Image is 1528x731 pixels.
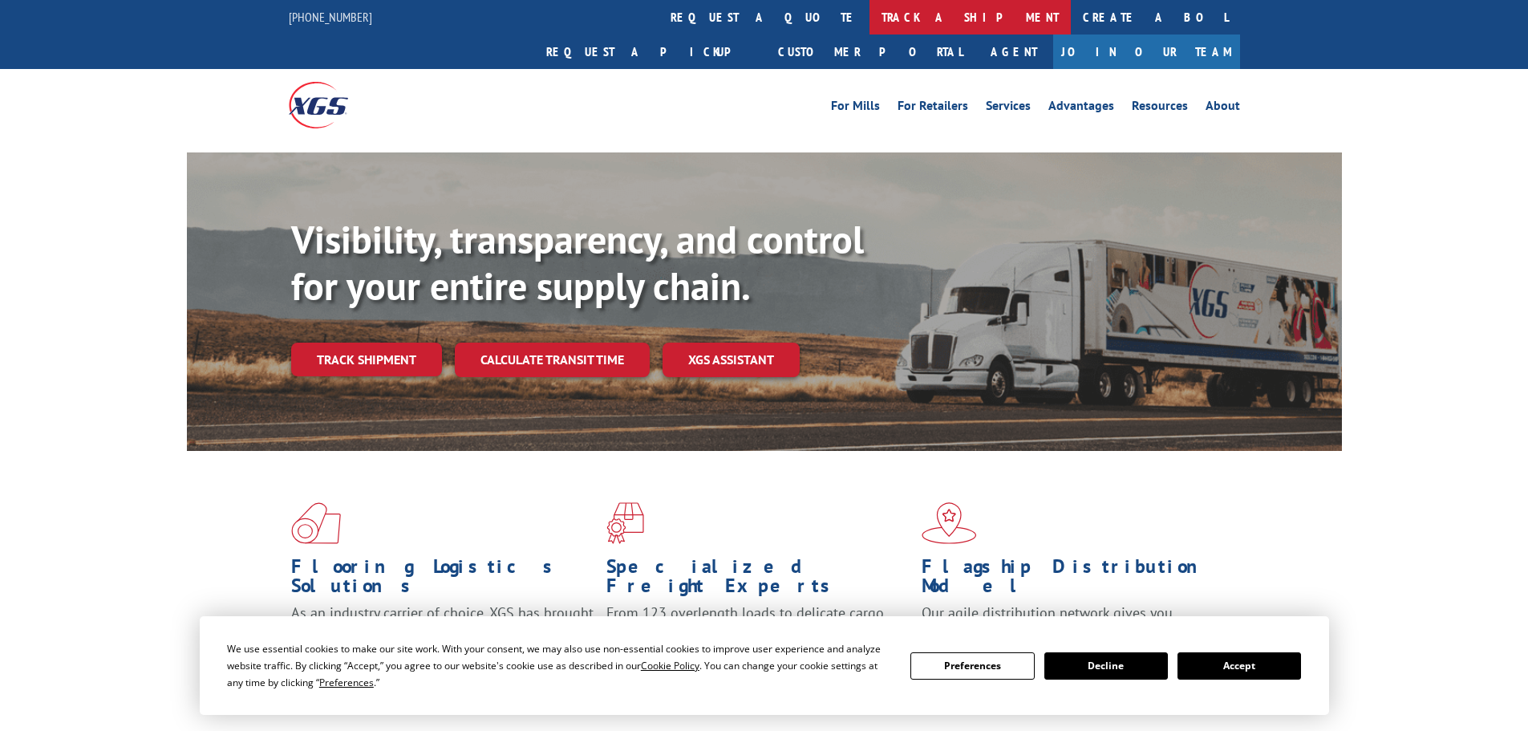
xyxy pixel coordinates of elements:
img: xgs-icon-focused-on-flooring-red [606,502,644,544]
span: Preferences [319,676,374,689]
img: xgs-icon-flagship-distribution-model-red [922,502,977,544]
a: Services [986,99,1031,117]
a: For Mills [831,99,880,117]
a: Track shipment [291,343,442,376]
h1: Flagship Distribution Model [922,557,1225,603]
a: Agent [975,35,1053,69]
a: Resources [1132,99,1188,117]
span: Cookie Policy [641,659,699,672]
b: Visibility, transparency, and control for your entire supply chain. [291,214,864,311]
img: xgs-icon-total-supply-chain-intelligence-red [291,502,341,544]
a: About [1206,99,1240,117]
span: Our agile distribution network gives you nationwide inventory management on demand. [922,603,1217,641]
button: Accept [1177,652,1301,680]
p: From 123 overlength loads to delicate cargo, our experienced staff knows the best way to move you... [606,603,910,675]
h1: Flooring Logistics Solutions [291,557,594,603]
a: Advantages [1048,99,1114,117]
a: Join Our Team [1053,35,1240,69]
a: Request a pickup [534,35,766,69]
h1: Specialized Freight Experts [606,557,910,603]
a: XGS ASSISTANT [663,343,800,377]
div: We use essential cookies to make our site work. With your consent, we may also use non-essential ... [227,640,891,691]
a: For Retailers [898,99,968,117]
button: Preferences [910,652,1034,680]
span: As an industry carrier of choice, XGS has brought innovation and dedication to flooring logistics... [291,603,594,660]
button: Decline [1044,652,1168,680]
a: Customer Portal [766,35,975,69]
a: Calculate transit time [455,343,650,377]
a: [PHONE_NUMBER] [289,9,372,25]
div: Cookie Consent Prompt [200,616,1329,715]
